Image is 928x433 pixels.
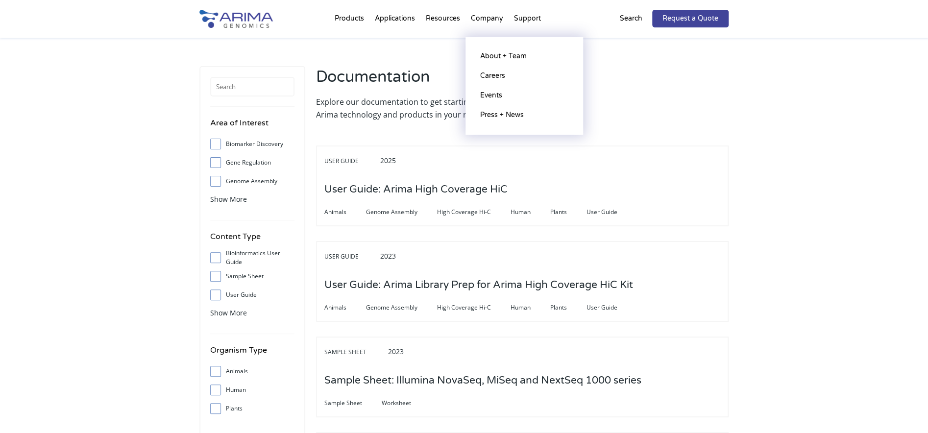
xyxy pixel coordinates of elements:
[210,288,294,302] label: User Guide
[210,383,294,397] label: Human
[210,250,294,265] label: Bioinformatics User Guide
[324,251,378,263] span: User Guide
[316,96,517,121] p: Explore our documentation to get starting using Arima technology and products in your research.
[210,77,294,96] input: Search
[210,117,294,137] h4: Area of Interest
[324,346,386,358] span: Sample Sheet
[324,155,378,167] span: User Guide
[210,230,294,250] h4: Content Type
[382,397,431,409] span: Worksheet
[316,66,517,96] h2: Documentation
[511,206,550,218] span: Human
[380,156,396,165] span: 2025
[324,280,633,290] a: User Guide: Arima Library Prep for Arima High Coverage HiC Kit
[210,269,294,284] label: Sample Sheet
[388,347,404,356] span: 2023
[324,375,641,386] a: Sample Sheet: Illumina NovaSeq, MiSeq and NextSeq 1000 series
[366,302,437,313] span: Genome Assembly
[210,155,294,170] label: Gene Regulation
[437,302,511,313] span: High Coverage Hi-C
[475,86,573,105] a: Events
[586,302,637,313] span: User Guide
[324,302,366,313] span: Animals
[550,302,586,313] span: Plants
[199,10,273,28] img: Arima-Genomics-logo
[210,364,294,379] label: Animals
[437,206,511,218] span: High Coverage Hi-C
[324,397,382,409] span: Sample Sheet
[366,206,437,218] span: Genome Assembly
[511,302,550,313] span: Human
[210,401,294,416] label: Plants
[210,344,294,364] h4: Organism Type
[380,251,396,261] span: 2023
[324,184,508,195] a: User Guide: Arima High Coverage HiC
[652,10,729,27] a: Request a Quote
[620,12,642,25] p: Search
[210,137,294,151] label: Biomarker Discovery
[324,174,508,205] h3: User Guide: Arima High Coverage HiC
[210,308,247,317] span: Show More
[586,206,637,218] span: User Guide
[550,206,586,218] span: Plants
[475,66,573,86] a: Careers
[324,365,641,396] h3: Sample Sheet: Illumina NovaSeq, MiSeq and NextSeq 1000 series
[475,105,573,125] a: Press + News
[324,270,633,300] h3: User Guide: Arima Library Prep for Arima High Coverage HiC Kit
[210,174,294,189] label: Genome Assembly
[324,206,366,218] span: Animals
[475,47,573,66] a: About + Team
[210,194,247,204] span: Show More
